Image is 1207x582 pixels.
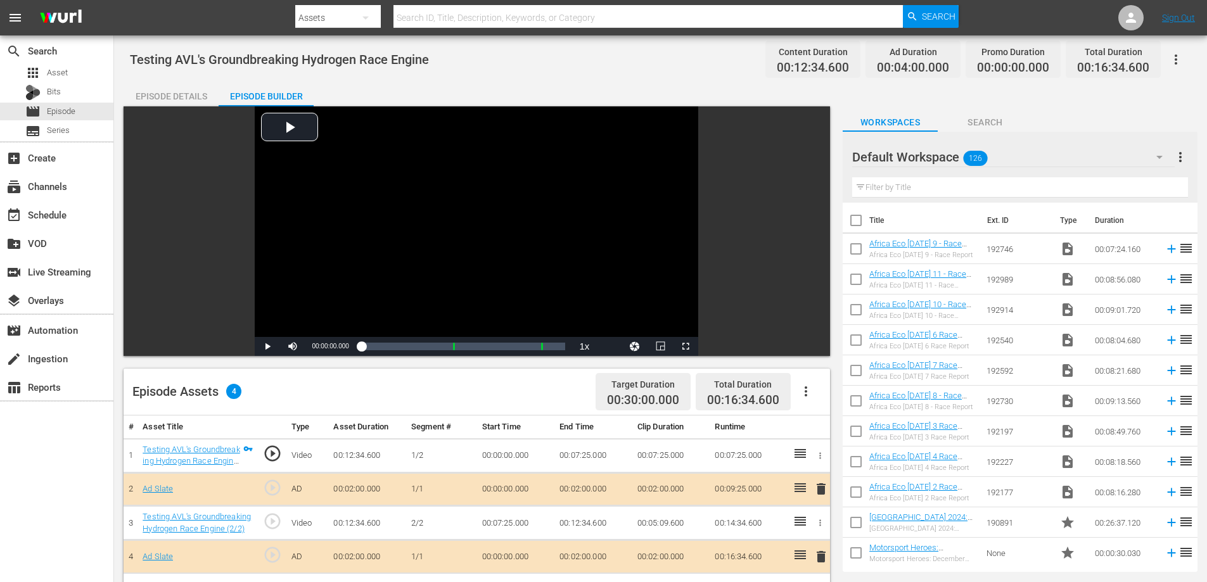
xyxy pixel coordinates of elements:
a: Testing AVL's Groundbreaking Hydrogen Race Engine (2/2) [143,512,251,533]
div: Africa Eco [DATE] 9 - Race Report [869,251,976,259]
th: Runtime [710,415,788,439]
span: Testing AVL's Groundbreaking Hydrogen Race Engine [130,52,429,67]
span: 126 [963,145,987,172]
td: 1/1 [406,540,476,574]
td: 00:09:13.560 [1090,386,1159,416]
span: reorder [1178,453,1194,469]
td: 1/1 [406,472,476,506]
a: Testing AVL's Groundbreaking Hydrogen Race Engine (1/2) [143,445,239,478]
button: more_vert [1173,142,1188,172]
svg: Add to Episode [1165,242,1178,256]
div: Africa Eco [DATE] 4 Race Report [869,464,976,472]
td: 00:07:25.000 [632,438,710,472]
span: delete [814,549,829,564]
span: Asset [25,65,41,80]
td: 1 [124,438,137,472]
td: 00:12:34.600 [328,506,406,540]
th: Duration [1087,203,1163,238]
td: 00:02:00.000 [632,472,710,506]
div: Episode Builder [219,81,314,111]
td: 00:00:30.030 [1090,538,1159,568]
img: ans4CAIJ8jUAAAAAAAAAAAAAAAAAAAAAAAAgQb4GAAAAAAAAAAAAAAAAAAAAAAAAJMjXAAAAAAAAAAAAAAAAAAAAAAAAgAT5G... [30,3,91,33]
span: 00:04:00.000 [877,61,949,75]
span: reorder [1178,423,1194,438]
span: Video [1060,363,1075,378]
span: Episode [47,105,75,118]
svg: Add to Episode [1165,455,1178,469]
td: 192730 [981,386,1055,416]
span: Workspaces [843,115,938,130]
button: Episode Builder [219,81,314,106]
td: 1/2 [406,438,476,472]
span: reorder [1178,332,1194,347]
span: 00:12:34.600 [777,61,849,75]
button: Episode Details [124,81,219,106]
td: Video [286,506,329,540]
th: Type [1052,203,1087,238]
th: # [124,415,137,439]
span: reorder [1178,545,1194,560]
div: Episode Assets [132,384,241,399]
td: 00:08:16.280 [1090,477,1159,507]
span: Channels [6,179,22,194]
td: 192914 [981,294,1055,325]
span: reorder [1178,241,1194,256]
div: [GEOGRAPHIC_DATA] 2024: Presentation [869,524,976,533]
td: 192989 [981,264,1055,294]
a: Ad Slate [143,552,173,561]
th: Asset Duration [328,415,406,439]
span: Promo [1060,515,1075,530]
a: Africa Eco [DATE] 7 Race Report [869,360,962,379]
span: Bits [47,85,61,98]
a: Motorsport Heroes: December Promo [869,543,943,562]
span: Video [1060,332,1075,348]
span: Search [938,115,1033,130]
td: 00:09:25.000 [710,472,788,506]
td: 00:08:56.080 [1090,264,1159,294]
th: Asset Title [137,415,258,439]
svg: Add to Episode [1165,364,1178,377]
span: Search [6,44,22,59]
svg: Add to Episode [1165,424,1178,438]
span: Promo [1060,545,1075,560]
td: Video [286,438,329,472]
a: Africa Eco [DATE] 6 Race Report [869,330,962,349]
span: reorder [1178,484,1194,499]
a: Africa Eco [DATE] 10 - Race Report [869,300,971,319]
span: Ingestion [6,351,22,367]
div: Africa Eco [DATE] 3 Race Report [869,433,976,441]
td: 00:07:25.000 [554,438,632,472]
span: Live Streaming [6,265,22,280]
span: Search [922,5,955,28]
span: Create [6,151,22,166]
div: Promo Duration [977,43,1049,61]
span: VOD [6,236,22,251]
th: End Time [554,415,632,439]
svg: Add to Episode [1165,272,1178,286]
div: Motorsport Heroes: December Promo [869,555,976,563]
a: Africa Eco [DATE] 2 Race Report [869,482,962,501]
div: Ad Duration [877,43,949,61]
td: 00:02:00.000 [554,540,632,574]
div: Africa Eco [DATE] 6 Race Report [869,342,976,350]
div: Bits [25,85,41,100]
td: 192592 [981,355,1055,386]
a: Africa Eco [DATE] 4 Race Report [869,452,962,471]
span: 00:00:00.000 [312,343,348,350]
a: Africa Eco [DATE] 11 - Race Report [869,269,971,288]
th: Start Time [477,415,555,439]
svg: Add to Episode [1165,333,1178,347]
th: Ext. ID [980,203,1052,238]
td: 3 [124,506,137,540]
span: reorder [1178,362,1194,377]
div: Africa Eco [DATE] 10 - Race Report [869,312,976,320]
th: Title [869,203,980,238]
td: 00:12:34.600 [328,438,406,472]
span: menu [8,10,23,25]
span: Video [1060,454,1075,469]
div: Total Duration [707,376,779,393]
span: 00:16:34.600 [1077,61,1149,75]
span: Video [1060,241,1075,256]
td: 00:08:21.680 [1090,355,1159,386]
td: 00:02:00.000 [632,540,710,574]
